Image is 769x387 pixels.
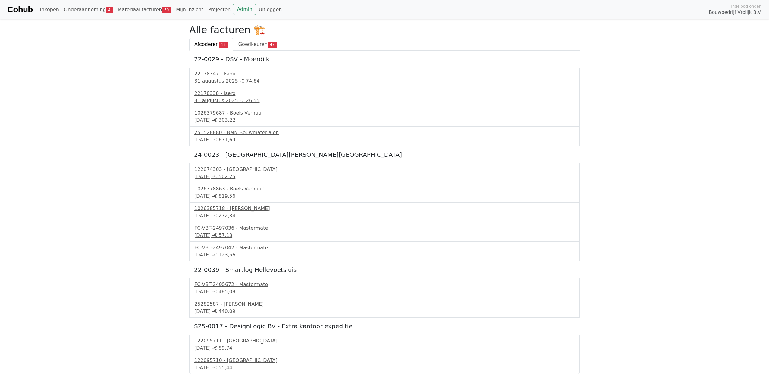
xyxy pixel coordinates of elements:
span: 4 [106,7,113,13]
a: FC-VBT-2495672 - Mastermate[DATE] -€ 485,08 [194,281,575,295]
a: Uitloggen [256,4,284,16]
a: Admin [233,4,256,15]
span: € 303,22 [214,117,235,123]
div: 1026379687 - Boels Verhuur [194,109,575,117]
span: 60 [162,7,171,13]
span: € 55,44 [214,365,232,370]
a: Onderaanneming4 [61,4,115,16]
span: € 819,56 [214,193,235,199]
h5: S25-0017 - DesignLogic BV - Extra kantoor expeditie [194,322,575,330]
div: [DATE] - [194,308,575,315]
a: 22178338 - Isero31 augustus 2025 -€ 26,55 [194,90,575,104]
div: FC-VBT-2497036 - Mastermate [194,225,575,232]
span: Afcoderen [194,41,219,47]
span: € 502,25 [214,174,235,179]
a: FC-VBT-2497042 - Mastermate[DATE] -€ 123,56 [194,244,575,259]
span: € 57,13 [214,232,232,238]
div: 1026385718 - [PERSON_NAME] [194,205,575,212]
span: € 123,56 [214,252,235,258]
div: 31 augustus 2025 - [194,97,575,104]
a: 1026379687 - Boels Verhuur[DATE] -€ 303,22 [194,109,575,124]
a: 122095711 - [GEOGRAPHIC_DATA][DATE] -€ 89,74 [194,337,575,352]
div: [DATE] - [194,345,575,352]
div: [DATE] - [194,232,575,239]
span: € 89,74 [214,345,232,351]
span: Bouwbedrijf Vrolijk B.V. [709,9,762,16]
a: Projecten [206,4,233,16]
span: € 440,09 [214,308,235,314]
a: Inkopen [37,4,61,16]
a: Goedkeuren47 [233,38,282,51]
a: 25282587 - [PERSON_NAME][DATE] -€ 440,09 [194,300,575,315]
span: € 74,64 [241,78,259,84]
span: € 671,69 [214,137,235,143]
h5: 24-0023 - [GEOGRAPHIC_DATA][PERSON_NAME][GEOGRAPHIC_DATA] [194,151,575,158]
a: 22178347 - Isero31 augustus 2025 -€ 74,64 [194,70,575,85]
span: € 26,55 [241,98,259,103]
a: 251528880 - BMN Bouwmaterialen[DATE] -€ 671,69 [194,129,575,143]
a: 1026385718 - [PERSON_NAME][DATE] -€ 272,34 [194,205,575,219]
div: 1026378863 - Boels Verhuur [194,185,575,193]
a: Materiaal facturen60 [115,4,174,16]
div: 22178338 - Isero [194,90,575,97]
div: 31 augustus 2025 - [194,77,575,85]
h5: 22-0039 - Smartlog Hellevoetsluis [194,266,575,273]
span: Ingelogd onder: [731,3,762,9]
a: 122074303 - [GEOGRAPHIC_DATA][DATE] -€ 502,25 [194,166,575,180]
div: [DATE] - [194,288,575,295]
div: FC-VBT-2495672 - Mastermate [194,281,575,288]
div: [DATE] - [194,251,575,259]
a: 122095710 - [GEOGRAPHIC_DATA][DATE] -€ 55,44 [194,357,575,371]
span: € 485,08 [214,289,235,294]
span: Goedkeuren [238,41,268,47]
a: 1026378863 - Boels Verhuur[DATE] -€ 819,56 [194,185,575,200]
div: 22178347 - Isero [194,70,575,77]
div: 122074303 - [GEOGRAPHIC_DATA] [194,166,575,173]
div: 122095711 - [GEOGRAPHIC_DATA] [194,337,575,345]
div: 122095710 - [GEOGRAPHIC_DATA] [194,357,575,364]
h2: Alle facturen 🏗️ [189,24,580,36]
a: FC-VBT-2497036 - Mastermate[DATE] -€ 57,13 [194,225,575,239]
div: FC-VBT-2497042 - Mastermate [194,244,575,251]
div: [DATE] - [194,364,575,371]
h5: 22-0029 - DSV - Moerdijk [194,55,575,63]
span: 47 [268,42,277,48]
span: 13 [219,42,228,48]
span: € 272,34 [214,213,235,219]
a: Afcoderen13 [189,38,233,51]
div: [DATE] - [194,173,575,180]
div: [DATE] - [194,212,575,219]
div: [DATE] - [194,136,575,143]
div: [DATE] - [194,117,575,124]
a: Mijn inzicht [174,4,206,16]
a: Cohub [7,2,33,17]
div: 251528880 - BMN Bouwmaterialen [194,129,575,136]
div: 25282587 - [PERSON_NAME] [194,300,575,308]
div: [DATE] - [194,193,575,200]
